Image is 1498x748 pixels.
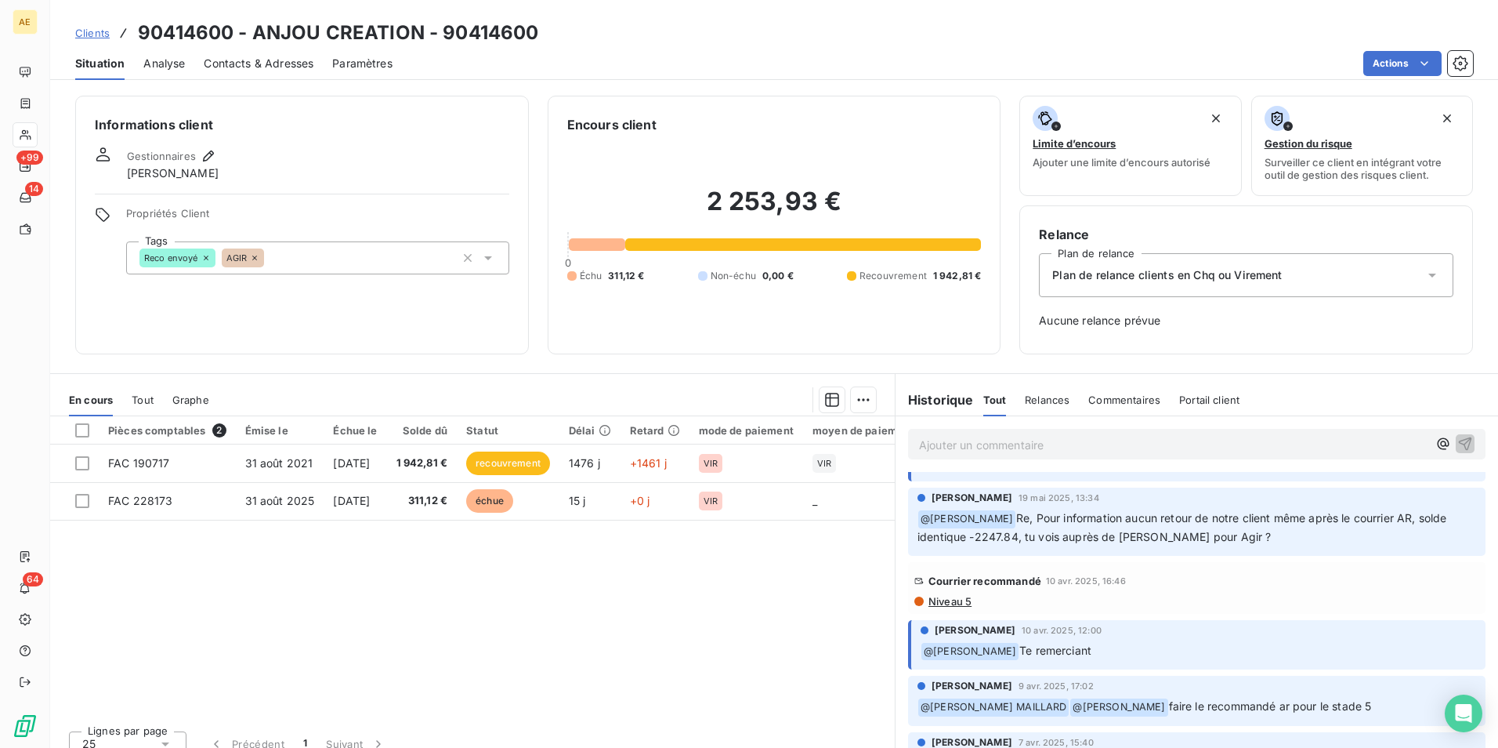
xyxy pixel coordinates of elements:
span: Reco envoyé [144,253,198,263]
span: [PERSON_NAME] [127,165,219,181]
span: _ [812,494,817,507]
div: Délai [569,424,611,437]
span: Propriétés Client [126,207,509,229]
span: 14 [25,182,43,196]
span: Analyse [143,56,185,71]
span: [DATE] [333,494,370,507]
span: Gestion du risque [1265,137,1352,150]
span: 7 avr. 2025, 15:40 [1019,738,1094,747]
span: Plan de relance clients en Chq ou Virement [1052,267,1282,283]
span: 9 avr. 2025, 17:02 [1019,681,1094,691]
h6: Encours client [567,115,657,134]
span: +99 [16,151,43,165]
span: Niveau 5 [927,595,972,608]
button: Gestion du risqueSurveiller ce client en intégrant votre outil de gestion des risques client. [1251,96,1473,196]
span: 31 août 2021 [245,456,313,470]
span: 1 942,81 € [933,269,982,283]
span: Ajouter une limite d’encours autorisé [1033,156,1210,169]
span: 311,12 € [396,493,448,509]
span: Surveiller ce client en intégrant votre outil de gestion des risques client. [1265,156,1460,181]
span: 0,00 € [762,269,794,283]
span: Commentaires [1088,394,1160,406]
span: FAC 228173 [108,494,173,507]
span: Non-échu [711,269,756,283]
h3: 90414600 - ANJOU CREATION - 90414600 [138,19,538,47]
span: [DATE] [333,456,370,470]
span: Échu [580,269,602,283]
span: Courrier recommandé [928,575,1041,587]
a: Clients [75,25,110,41]
span: 0 [565,256,571,269]
span: 31 août 2025 [245,494,315,507]
div: moyen de paiement [812,424,914,437]
span: Tout [132,394,154,406]
span: @ [PERSON_NAME] [1070,699,1167,717]
div: mode de paiement [699,424,794,437]
div: Solde dû [396,424,448,437]
span: 10 avr. 2025, 16:46 [1046,576,1126,586]
span: Clients [75,27,110,39]
h6: Relance [1039,225,1453,244]
span: faire le recommandé ar pour le stade 5 [1169,699,1372,713]
div: Échue le [333,424,377,437]
span: 10 avr. 2025, 12:00 [1022,626,1102,635]
span: 2 [212,423,226,438]
div: Statut [466,424,550,437]
span: En cours [69,394,113,406]
span: Re, Pour information aucun retour de notre client même après le courrier AR, solde identique -224... [917,511,1450,543]
span: Contacts & Adresses [204,56,313,71]
span: Tout [983,394,1007,406]
span: @ [PERSON_NAME] MAILLARD [918,699,1069,717]
span: FAC 190717 [108,456,170,470]
span: Te remerciant [1019,644,1091,657]
span: Paramètres [332,56,393,71]
span: VIR [817,459,831,468]
button: Limite d’encoursAjouter une limite d’encours autorisé [1019,96,1241,196]
input: Ajouter une valeur [264,251,277,265]
span: [PERSON_NAME] [935,623,1015,637]
span: Aucune relance prévue [1039,313,1453,329]
span: AGIR [226,253,248,263]
span: 15 j [569,494,586,507]
h6: Historique [896,390,974,409]
div: Retard [630,424,680,437]
span: 311,12 € [608,269,644,283]
div: AE [13,9,38,34]
span: +1461 j [630,456,667,470]
h2: 2 253,93 € [567,186,982,233]
span: échue [466,489,513,513]
span: VIR [704,459,718,468]
span: Limite d’encours [1033,137,1116,150]
span: [PERSON_NAME] [932,679,1012,693]
div: Émise le [245,424,315,437]
span: Graphe [172,394,209,406]
span: [PERSON_NAME] [932,491,1012,505]
span: recouvrement [466,452,550,475]
div: Pièces comptables [108,423,226,438]
span: Gestionnaires [127,150,196,162]
span: @ [PERSON_NAME] [921,643,1019,661]
div: Open Intercom Messenger [1445,695,1482,732]
span: 19 mai 2025, 13:34 [1019,493,1099,503]
span: Recouvrement [859,269,927,283]
span: +0 j [630,494,650,507]
span: 1476 j [569,456,600,470]
span: Situation [75,56,125,71]
span: 1 942,81 € [396,456,448,471]
button: Actions [1363,51,1442,76]
span: Portail client [1179,394,1239,406]
span: VIR [704,496,718,506]
span: @ [PERSON_NAME] [918,510,1015,528]
h6: Informations client [95,115,509,134]
img: Logo LeanPay [13,714,38,739]
span: Relances [1025,394,1069,406]
span: 64 [23,572,43,586]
